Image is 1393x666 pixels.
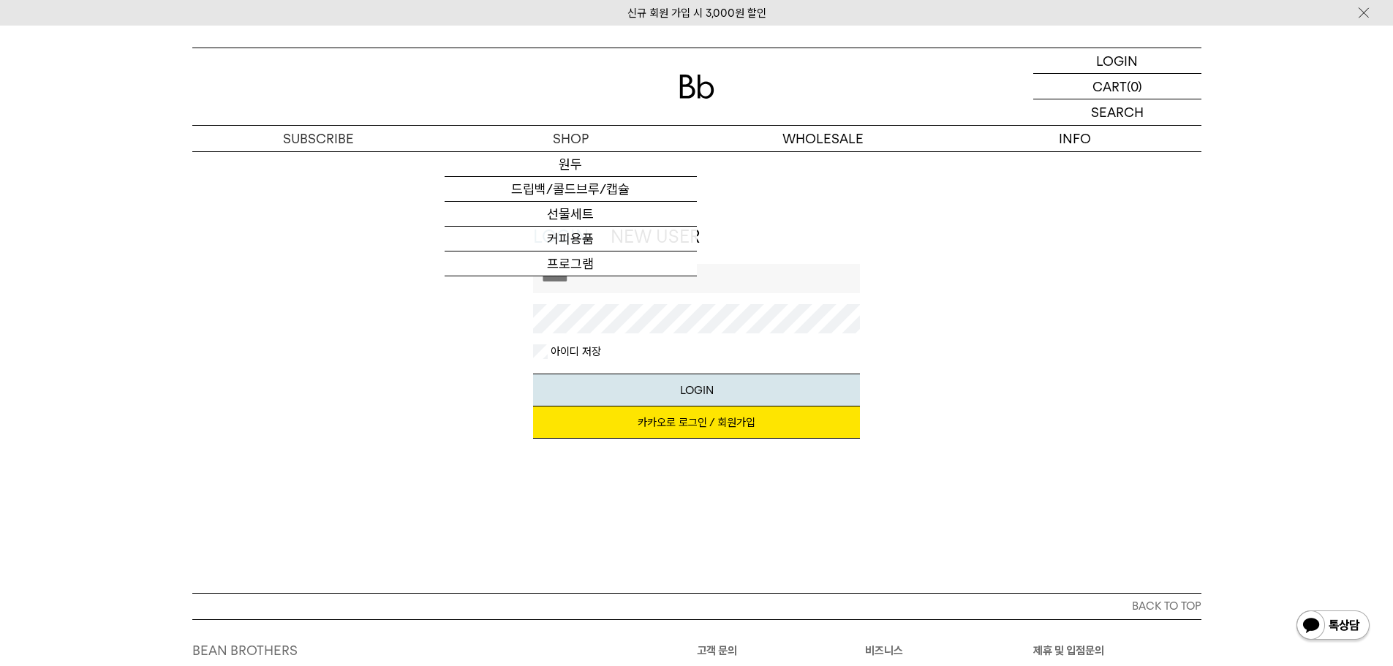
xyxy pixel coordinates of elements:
a: 드립백/콜드브루/캡슐 [445,177,697,202]
a: 신규 회원 가입 시 3,000원 할인 [627,7,766,20]
p: 고객 문의 [697,642,865,659]
img: 로고 [679,75,714,99]
button: LOGIN [533,374,860,406]
p: SEARCH [1091,99,1144,125]
a: 커피용품 [445,227,697,251]
a: SHOP [445,126,697,151]
a: LOGIN [1033,48,1201,74]
a: BEAN BROTHERS [192,643,298,658]
a: 원두 [445,152,697,177]
button: BACK TO TOP [192,593,1201,619]
a: 카카오로 로그인 / 회원가입 [533,406,860,439]
p: 비즈니스 [865,642,1033,659]
a: CART (0) [1033,74,1201,99]
p: (0) [1127,74,1142,99]
a: SUBSCRIBE [192,126,445,151]
p: INFO [949,126,1201,151]
p: WHOLESALE [697,126,949,151]
label: 아이디 저장 [548,344,601,359]
a: 선물세트 [445,202,697,227]
p: CART [1092,74,1127,99]
img: 카카오톡 채널 1:1 채팅 버튼 [1295,609,1371,644]
a: 프로그램 [445,251,697,276]
p: LOGIN [1096,48,1138,73]
p: 제휴 및 입점문의 [1033,642,1201,659]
